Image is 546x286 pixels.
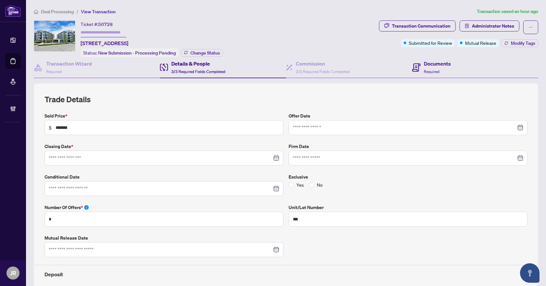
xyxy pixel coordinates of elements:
button: Open asap [520,263,539,283]
h2: Trade Details [45,94,527,105]
label: Number of offers [45,204,283,211]
div: Status: [81,48,178,57]
span: $ [49,124,52,131]
span: Administrator Notes [472,21,514,31]
label: Offer Date [289,112,527,119]
img: IMG-N12271644_1.jpg [34,21,75,51]
span: ellipsis [528,25,533,30]
span: solution [465,24,469,28]
span: info-circle [84,205,89,210]
button: Transaction Communication [379,20,456,31]
article: Transaction saved an hour ago [477,8,538,15]
h4: Documents [424,60,451,68]
li: / [76,8,78,15]
span: JR [10,268,16,278]
label: Sold Price [45,112,283,119]
span: No [314,181,325,188]
button: Administrator Notes [460,20,519,31]
label: Conditional Date [45,173,283,180]
div: Transaction Communication [392,21,450,31]
span: New Submission - Processing Pending [98,50,176,56]
span: Modify Tags [511,41,535,45]
h4: Commission [296,60,350,68]
button: Change Status [181,49,223,57]
span: 50728 [98,21,113,27]
span: [STREET_ADDRESS] [81,39,128,47]
span: 2/2 Required Fields Completed [296,69,350,74]
label: Firm Date [289,143,527,150]
span: Required [424,69,439,74]
h4: Details & People [171,60,225,68]
img: logo [5,5,21,17]
span: 3/3 Required Fields Completed [171,69,225,74]
span: Mutual Release [465,39,496,46]
div: Ticket #: [81,20,113,28]
h4: Deposit [45,270,527,278]
button: Modify Tags [501,39,538,47]
span: Deal Processing [41,9,74,15]
span: Submitted for Review [409,39,452,46]
label: Mutual Release Date [45,234,283,242]
h4: Transaction Wizard [46,60,92,68]
span: Required [46,69,62,74]
span: home [34,9,38,14]
span: Yes [294,181,306,188]
label: Closing Date [45,143,283,150]
label: Unit/Lot Number [289,204,527,211]
span: View Transaction [81,9,116,15]
span: Change Status [190,51,220,55]
label: Exclusive [289,173,527,180]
